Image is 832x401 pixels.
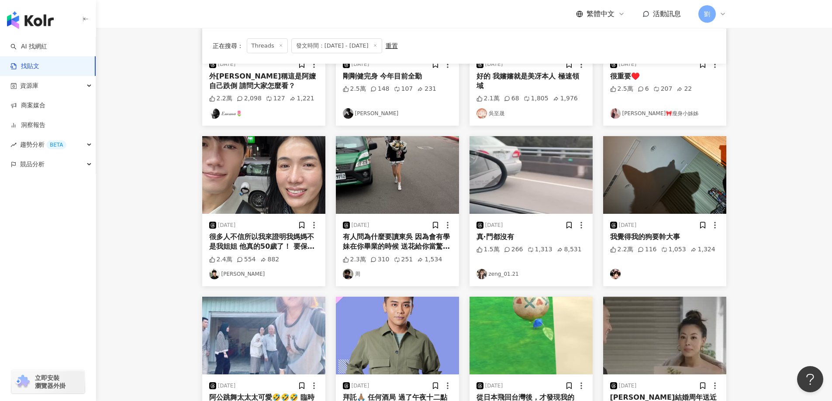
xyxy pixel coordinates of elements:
div: 1,221 [290,94,314,103]
a: KOL Avatar周 [343,269,452,279]
img: post-image [603,297,726,374]
img: KOL Avatar [209,269,220,279]
div: [DATE] [218,382,236,390]
span: 正在搜尋 ： [213,42,243,49]
div: 2.4萬 [209,255,232,264]
div: 2.3萬 [343,255,366,264]
div: 882 [260,255,280,264]
img: post-image [336,136,459,214]
div: 真·門都沒有 [476,232,586,242]
div: 231 [417,85,436,93]
div: 1,976 [553,94,578,103]
div: [DATE] [619,222,637,229]
span: 繁體中文 [587,9,615,19]
div: [DATE] [352,61,369,68]
a: chrome extension立即安裝 瀏覽器外掛 [11,370,85,394]
div: [DATE] [352,382,369,390]
div: 8,531 [557,245,582,254]
a: 找貼文 [10,62,39,71]
div: [DATE] [218,61,236,68]
a: KOL Avatar[PERSON_NAME] [209,269,318,279]
div: 207 [653,85,673,93]
div: 22 [677,85,692,93]
div: BETA [46,141,66,149]
div: 6 [638,85,649,93]
a: 洞察報告 [10,121,45,130]
div: 107 [394,85,413,93]
img: KOL Avatar [343,108,353,119]
img: KOL Avatar [476,108,487,119]
a: KOL Avatar[PERSON_NAME] [343,108,452,119]
iframe: Help Scout Beacon - Open [797,366,823,392]
div: 251 [394,255,413,264]
img: KOL Avatar [476,269,487,279]
div: 1.5萬 [476,245,500,254]
div: 148 [370,85,390,93]
div: 很重要♥️ [610,72,719,81]
div: 1,534 [417,255,442,264]
a: KOL Avatar [610,269,719,279]
span: 趨勢分析 [20,135,66,154]
div: 2.5萬 [610,85,633,93]
div: 很多人不信所以我來證明我媽媽不是我姐姐 他真的50歲了！ 要保持年輕運動+保養很重要💪 [209,232,318,252]
div: post-image [470,136,593,214]
div: [DATE] [485,61,503,68]
span: 活動訊息 [653,10,681,18]
a: KOL Avatar吳至晟 [476,108,586,119]
div: [DATE] [485,222,503,229]
div: 我覺得我的狗要幹大事 [610,232,719,242]
a: KOL Avatarzeng_01.21 [476,269,586,279]
img: post-image [336,297,459,374]
div: 剛剛健完身 今年目前全勤 [343,72,452,81]
div: [DATE] [619,61,637,68]
a: KOL Avatar[PERSON_NAME]🎀瘦身小姊姊 [610,108,719,119]
div: 1,324 [690,245,715,254]
div: 好的 我嬸嬸就是美冴本人 極速領域 [476,72,586,91]
div: 2,098 [237,94,262,103]
div: 310 [370,255,390,264]
img: KOL Avatar [610,108,621,119]
div: 2.5萬 [343,85,366,93]
div: 2.1萬 [476,94,500,103]
span: rise [10,142,17,148]
a: 商案媒合 [10,101,45,110]
a: searchAI 找網紅 [10,42,47,51]
div: 1,053 [661,245,686,254]
img: post-image [202,136,325,214]
img: KOL Avatar [610,269,621,279]
div: 116 [638,245,657,254]
div: 1,805 [524,94,549,103]
span: 資源庫 [20,76,38,96]
div: 68 [504,94,519,103]
div: 重置 [386,42,398,49]
div: 1,313 [528,245,552,254]
img: post-image [603,136,726,214]
span: 立即安裝 瀏覽器外掛 [35,374,66,390]
div: [DATE] [218,222,236,229]
img: post-image [470,297,593,374]
img: post-image [202,297,325,374]
div: 2.2萬 [209,94,232,103]
div: [DATE] [352,222,369,229]
a: KOL Avatar𝐸𝓂𝓂𝒶🌷 [209,108,318,119]
img: logo [7,11,54,29]
div: [DATE] [619,382,637,390]
div: 2.2萬 [610,245,633,254]
img: chrome extension [14,375,31,389]
div: 554 [237,255,256,264]
div: 有人問為什麼要讀東吳 因為會有學妹在你畢業的時候 送花給你當驚喜啊 好暖心.. [343,232,452,252]
div: 127 [266,94,285,103]
span: 競品分析 [20,154,45,174]
span: 劉 [704,9,710,19]
img: KOL Avatar [209,108,220,119]
div: 266 [504,245,523,254]
div: 外[PERSON_NAME]稱這是阿嬤自己跌倒 請問大家怎麼看？ [209,72,318,91]
span: Threads [247,38,288,53]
